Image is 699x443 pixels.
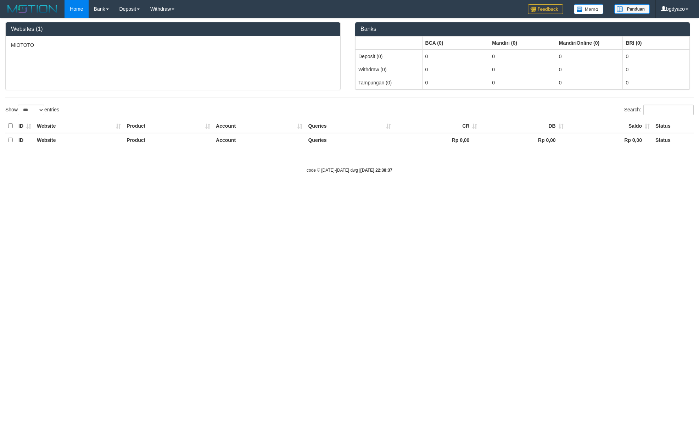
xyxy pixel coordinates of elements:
[34,133,124,147] th: Website
[307,168,392,173] small: code © [DATE]-[DATE] dwg |
[5,4,59,14] img: MOTION_logo.png
[356,76,423,89] td: Tampungan (0)
[422,76,489,89] td: 0
[16,119,34,133] th: ID
[489,76,556,89] td: 0
[305,133,394,147] th: Queries
[614,4,650,14] img: panduan.png
[480,133,566,147] th: Rp 0,00
[124,119,213,133] th: Product
[653,119,694,133] th: Status
[213,133,305,147] th: Account
[480,119,566,133] th: DB
[34,119,124,133] th: Website
[489,50,556,63] td: 0
[16,133,34,147] th: ID
[556,36,623,50] th: Group: activate to sort column ascending
[556,76,623,89] td: 0
[124,133,213,147] th: Product
[566,119,653,133] th: Saldo
[623,36,690,50] th: Group: activate to sort column ascending
[360,26,684,32] h3: Banks
[489,36,556,50] th: Group: activate to sort column ascending
[624,105,694,115] label: Search:
[356,63,423,76] td: Withdraw (0)
[556,50,623,63] td: 0
[489,63,556,76] td: 0
[643,105,694,115] input: Search:
[11,26,335,32] h3: Websites (1)
[11,41,335,49] p: MIOTOTO
[566,133,653,147] th: Rp 0,00
[356,50,423,63] td: Deposit (0)
[653,133,694,147] th: Status
[623,76,690,89] td: 0
[422,63,489,76] td: 0
[422,50,489,63] td: 0
[556,63,623,76] td: 0
[623,50,690,63] td: 0
[394,133,480,147] th: Rp 0,00
[360,168,392,173] strong: [DATE] 22:38:37
[213,119,305,133] th: Account
[394,119,480,133] th: CR
[5,105,59,115] label: Show entries
[18,105,44,115] select: Showentries
[305,119,394,133] th: Queries
[528,4,563,14] img: Feedback.jpg
[623,63,690,76] td: 0
[356,36,423,50] th: Group: activate to sort column ascending
[422,36,489,50] th: Group: activate to sort column ascending
[574,4,604,14] img: Button%20Memo.svg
